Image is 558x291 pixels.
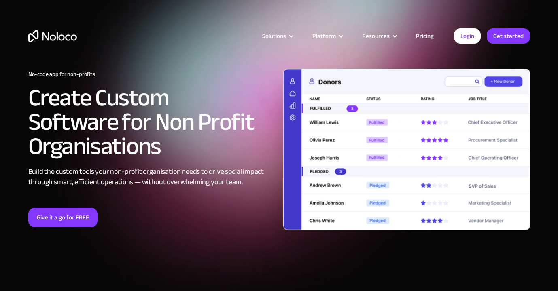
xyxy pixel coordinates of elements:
div: Platform [312,31,336,41]
a: Get started [487,28,530,44]
a: Give it a go for FREE [28,208,98,227]
div: Resources [352,31,406,41]
a: Login [454,28,481,44]
div: Resources [362,31,390,41]
div: Build the custom tools your non-profit organisation needs to drive social impact through smart, e... [28,167,275,188]
div: Solutions [262,31,286,41]
div: Solutions [252,31,302,41]
a: home [28,30,77,42]
h2: Create Custom Software for Non Profit Organisations [28,86,275,158]
div: Platform [302,31,352,41]
a: Pricing [406,31,444,41]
